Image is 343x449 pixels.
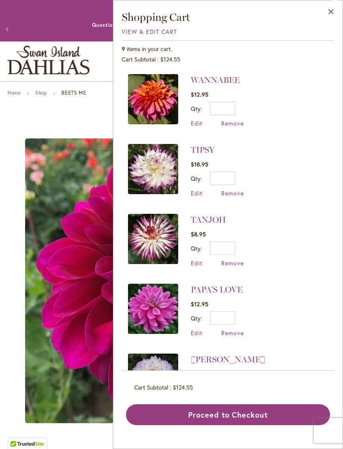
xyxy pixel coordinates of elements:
span: $18.95 [191,160,208,168]
span: $12.95 [191,300,208,308]
span: items in your cart. [127,45,172,53]
img: WANNABEE [128,74,178,124]
a: Edit [191,329,202,337]
a: Questions about Dahlia Care and Growing Beautiful Dahlias [92,22,251,28]
a: Shop [35,90,47,96]
a: PAPA'S LOVE [191,285,243,295]
span: $12.95 [191,90,208,98]
a: store logo [8,46,90,74]
img: PAPA'S LOVE [128,284,178,334]
strong: BEETS ME [61,90,86,96]
a: WANNABEE [191,75,240,85]
img: MIKAYLA MIRANDA [128,354,178,404]
a: Home [8,90,20,96]
span: $124.55 [160,55,180,63]
label: Qty [191,105,202,113]
a: Edit [191,119,202,127]
a: Remove [221,329,244,337]
a: TIPSY [128,144,178,197]
a: Edit [191,189,202,197]
a: TANJOH [191,215,226,225]
a: Remove [221,189,244,197]
iframe: Launch Accessibility Center [6,419,30,443]
span: $10.95 [191,370,208,378]
button: Proceed to Checkout [126,404,330,425]
a: TANJOH [128,214,178,267]
img: TIPSY [128,144,178,194]
label: Qty [191,244,202,252]
a: Remove [221,259,244,267]
a: Edit [191,259,202,267]
a: MIKAYLA MIRANDA [128,354,178,407]
a: Remove [221,119,244,127]
span: Cart Subtotal [122,55,156,63]
a: PAPA'S LOVE [128,284,178,337]
a: TIPSY [191,145,215,155]
span: Shopping Cart [122,10,190,24]
span: 9 [122,45,125,53]
img: TANJOH [128,214,178,264]
label: Qty [191,174,202,182]
span: $124.55 [173,383,193,391]
a: [PERSON_NAME] [191,354,265,364]
span: Cart Subtotal [134,383,168,391]
a: View & Edit Cart [122,28,177,36]
label: Qty [191,314,202,322]
a: WANNABEE [128,74,178,127]
span: $8.95 [191,230,206,238]
img: BEETS ME [25,138,318,423]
